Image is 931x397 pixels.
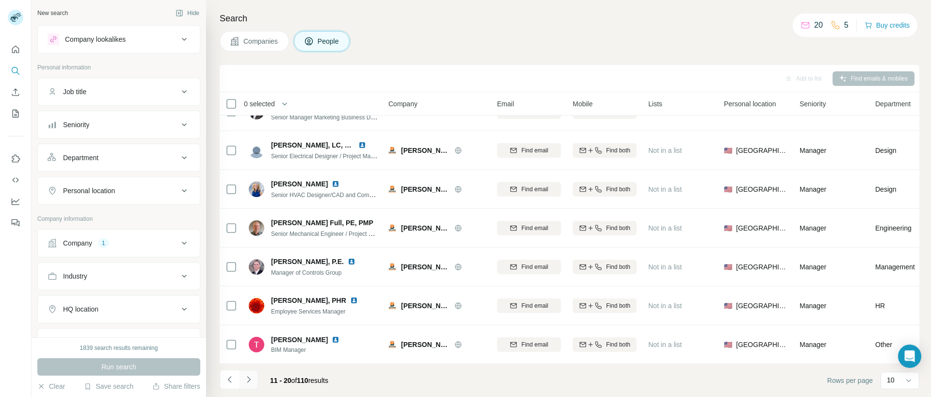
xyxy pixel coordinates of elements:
button: Save search [84,381,133,391]
img: Avatar [249,220,264,236]
img: Logo of Bridgers & Paxton [388,302,396,310]
h4: Search [220,12,919,25]
span: Find email [521,263,548,271]
span: 0 selected [244,99,275,109]
img: Avatar [249,259,264,275]
img: LinkedIn logo [358,141,366,149]
span: 11 - 20 [270,377,291,384]
span: Find both [606,263,630,271]
p: 5 [844,19,849,31]
span: 🇺🇸 [724,223,732,233]
button: Find both [573,298,637,313]
span: [PERSON_NAME] & [PERSON_NAME] [401,223,449,233]
span: [GEOGRAPHIC_DATA] [736,301,788,311]
span: Department [875,99,911,109]
span: Manager [800,263,826,271]
button: Enrich CSV [8,83,23,101]
span: Seniority [800,99,826,109]
button: Industry [38,265,200,288]
button: Find email [497,337,561,352]
img: Avatar [249,182,264,197]
span: Find both [606,146,630,155]
div: 1839 search results remaining [80,344,158,352]
button: Feedback [8,214,23,232]
span: People [318,36,340,46]
button: Navigate to next page [239,370,258,389]
span: Other [875,340,892,349]
span: 🇺🇸 [724,262,732,272]
span: Find both [606,340,630,349]
span: [PERSON_NAME] & [PERSON_NAME] [401,184,449,194]
span: Personal location [724,99,776,109]
span: Senior Mechanical Engineer / Project Manager [271,230,391,237]
span: [PERSON_NAME] [271,335,328,345]
p: 20 [814,19,823,31]
img: Logo of Bridgers & Paxton [388,263,396,271]
button: Find email [497,260,561,274]
button: Search [8,62,23,80]
img: LinkedIn logo [377,219,385,227]
img: Avatar [249,337,264,352]
button: Find both [573,260,637,274]
span: Manager [800,185,826,193]
p: Personal information [37,63,200,72]
button: Company lookalikes [38,28,200,51]
button: Find email [497,143,561,158]
span: Not in a list [648,147,682,154]
button: Find both [573,221,637,235]
div: 1 [98,239,109,248]
span: [GEOGRAPHIC_DATA] [736,340,788,349]
button: Use Surfe API [8,171,23,189]
span: Design [875,184,897,194]
span: 🇺🇸 [724,146,732,155]
span: Senior Electrical Designer / Project Manager [271,152,385,160]
button: My lists [8,105,23,122]
button: Job title [38,80,200,103]
span: Email [497,99,514,109]
span: 🇺🇸 [724,184,732,194]
span: Engineering [875,223,912,233]
span: 110 [297,377,308,384]
button: Dashboard [8,193,23,210]
button: HQ location [38,298,200,321]
p: Company information [37,215,200,223]
button: Use Surfe on LinkedIn [8,150,23,167]
div: New search [37,9,68,17]
img: Logo of Bridgers & Paxton [388,147,396,154]
button: Share filters [152,381,200,391]
span: Not in a list [648,302,682,310]
span: Senior Manager Marketing Business Development [271,113,401,121]
span: Management [875,262,915,272]
div: Company [63,238,92,248]
img: Logo of Bridgers & Paxton [388,224,396,232]
div: Personal location [63,186,115,196]
span: Company [388,99,417,109]
span: Design [875,146,897,155]
span: Rows per page [827,376,873,385]
button: Navigate to previous page [220,370,239,389]
img: LinkedIn logo [332,336,339,344]
span: 🇺🇸 [724,340,732,349]
span: Senior HVAC Designer/CAD and Computer Manager [271,191,407,198]
div: Job title [63,87,86,97]
span: Not in a list [648,224,682,232]
span: HR [875,301,885,311]
span: Find both [606,185,630,194]
button: Clear [37,381,65,391]
span: [PERSON_NAME] [271,179,328,189]
span: Manager [800,302,826,310]
span: Find email [521,301,548,310]
div: Industry [63,271,87,281]
span: Find email [521,185,548,194]
span: Find both [606,224,630,232]
button: Find both [573,182,637,197]
span: results [270,377,328,384]
button: Annual revenue ($) [38,331,200,354]
button: Quick start [8,41,23,58]
img: Avatar [249,143,264,158]
button: Find email [497,221,561,235]
span: 🇺🇸 [724,301,732,311]
span: Find email [521,224,548,232]
span: Manager [800,147,826,154]
span: Find email [521,340,548,349]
